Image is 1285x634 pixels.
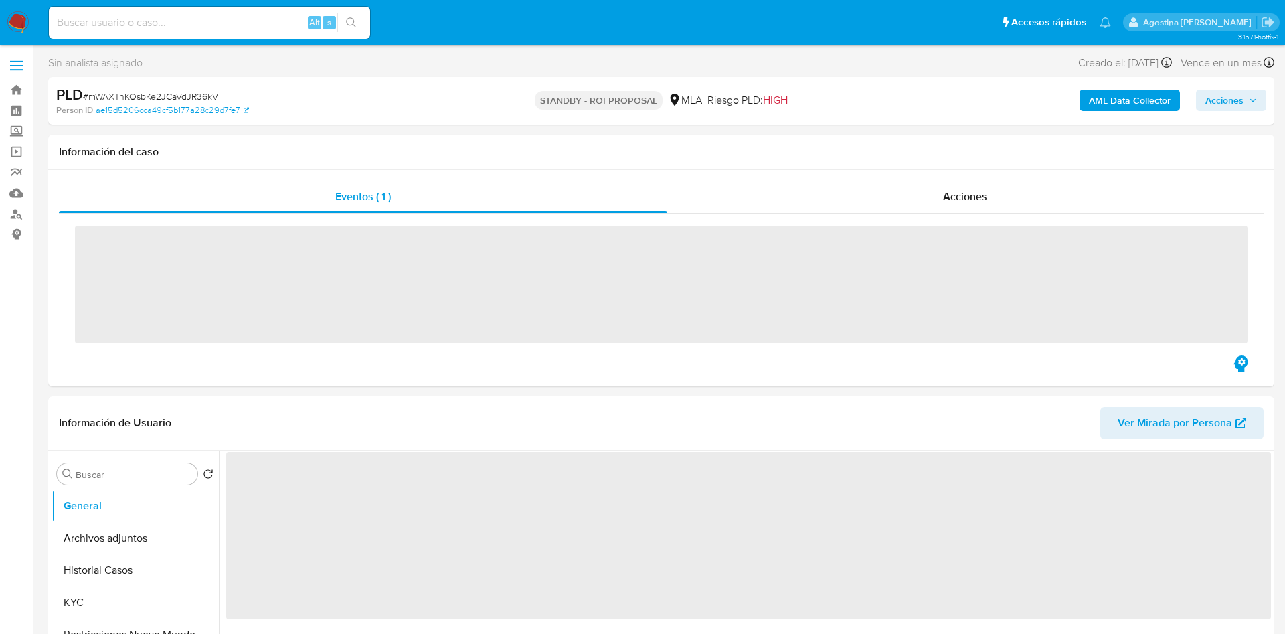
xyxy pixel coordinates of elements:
[62,469,73,479] button: Buscar
[1143,16,1256,29] p: agostina.faruolo@mercadolibre.com
[1118,407,1232,439] span: Ver Mirada por Persona
[83,90,218,103] span: # mWAXTnKOsbKe2JCaVdJR36kV
[1011,15,1086,29] span: Accesos rápidos
[1196,90,1266,111] button: Acciones
[52,490,219,522] button: General
[203,469,213,483] button: Volver al orden por defecto
[535,91,663,110] p: STANDBY - ROI PROPOSAL
[76,469,192,481] input: Buscar
[1080,90,1180,111] button: AML Data Collector
[337,13,365,32] button: search-icon
[48,56,143,70] span: Sin analista asignado
[59,145,1264,159] h1: Información del caso
[1078,54,1172,72] div: Creado el: [DATE]
[1261,15,1275,29] a: Salir
[763,92,788,108] span: HIGH
[327,16,331,29] span: s
[1205,90,1244,111] span: Acciones
[49,14,370,31] input: Buscar usuario o caso...
[56,104,93,116] b: Person ID
[52,522,219,554] button: Archivos adjuntos
[52,586,219,619] button: KYC
[52,554,219,586] button: Historial Casos
[75,226,1248,343] span: ‌
[309,16,320,29] span: Alt
[1100,407,1264,439] button: Ver Mirada por Persona
[707,93,788,108] span: Riesgo PLD:
[1100,17,1111,28] a: Notificaciones
[226,452,1271,619] span: ‌
[668,93,702,108] div: MLA
[335,189,391,204] span: Eventos ( 1 )
[1089,90,1171,111] b: AML Data Collector
[56,84,83,105] b: PLD
[1181,56,1262,70] span: Vence en un mes
[96,104,249,116] a: ae15d5206cca49cf5b177a28c29d7fe7
[943,189,987,204] span: Acciones
[59,416,171,430] h1: Información de Usuario
[1175,54,1178,72] span: -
